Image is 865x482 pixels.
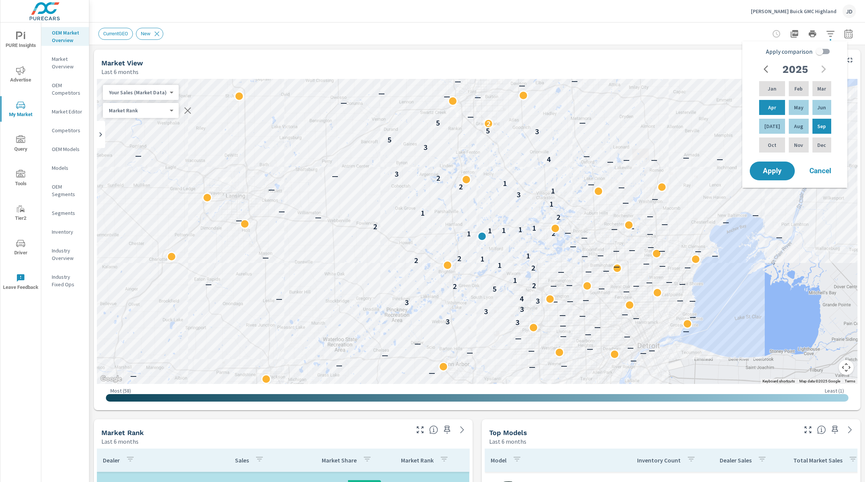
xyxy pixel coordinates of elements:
[817,104,826,111] p: Jun
[768,141,776,149] p: Oct
[556,213,561,222] p: 2
[683,153,689,162] p: —
[488,226,492,235] p: 1
[41,53,89,72] div: Market Overview
[622,310,628,319] p: —
[802,424,814,436] button: Make Fullscreen
[567,296,573,305] p: —
[666,277,672,286] p: —
[787,182,793,191] p: —
[446,317,450,326] p: 3
[651,155,657,164] p: —
[109,107,167,114] p: Market Rank
[531,263,535,272] p: 2
[276,294,282,303] p: —
[603,266,609,275] p: —
[3,101,39,119] span: My Market
[52,209,83,217] p: Segments
[695,246,701,255] p: —
[763,379,795,384] button: Keyboard shortcuts
[529,362,535,371] p: —
[805,168,835,174] span: Cancel
[136,28,163,40] div: New
[429,425,438,434] span: Market Rank shows you how you rank, in terms of sales, to other dealerships in your market. “Mark...
[373,222,377,231] p: 2
[101,59,143,67] h5: Market View
[528,346,535,355] p: —
[268,185,275,194] p: —
[3,135,39,154] span: Query
[793,456,842,464] p: Total Market Sales
[582,251,588,260] p: —
[613,246,619,255] p: —
[817,425,826,434] span: Find the biggest opportunities within your model lineup nationwide. [Source: Market registration ...
[503,179,507,188] p: 1
[646,278,653,287] p: —
[414,256,418,265] p: 2
[662,219,668,228] p: —
[794,85,803,92] p: Feb
[414,339,421,348] p: —
[550,281,557,290] p: —
[101,437,139,446] p: Last 6 months
[467,229,471,238] p: 1
[794,141,803,149] p: Nov
[623,287,630,296] p: —
[647,212,653,221] p: —
[633,313,639,322] p: —
[378,89,385,98] p: —
[52,55,83,70] p: Market Overview
[565,228,571,237] p: —
[587,344,593,353] p: —
[414,424,426,436] button: Make Fullscreen
[798,162,843,180] button: Cancel
[817,141,826,149] p: Dec
[787,26,802,41] button: "Export Report to PDF"
[52,29,83,44] p: OEM Market Overview
[659,261,666,270] p: —
[3,32,39,50] span: PURE Insights
[489,437,526,446] p: Last 6 months
[583,151,590,160] p: —
[526,251,530,260] p: 1
[515,318,520,327] p: 3
[683,326,689,335] p: —
[652,194,658,203] p: —
[630,356,637,365] p: —
[101,429,144,437] h5: Market Rank
[597,251,604,260] p: —
[723,218,729,227] p: —
[41,27,89,46] div: OEM Market Overview
[764,122,780,130] p: [DATE]
[649,346,655,355] p: —
[382,351,388,360] p: —
[493,284,497,293] p: 5
[782,63,808,76] h2: 2025
[825,387,844,394] p: Least ( 1 )
[52,164,83,172] p: Models
[457,254,461,263] p: 2
[336,361,342,370] p: —
[717,154,723,163] p: —
[637,456,681,464] p: Inventory Count
[436,118,440,127] p: 5
[839,360,854,375] button: Map camera controls
[52,228,83,236] p: Inventory
[624,332,630,341] p: —
[453,282,457,291] p: 2
[405,298,409,307] p: 3
[583,295,589,304] p: —
[52,127,83,134] p: Competitors
[475,92,481,101] p: —
[3,66,39,85] span: Advertise
[768,104,776,111] p: Apr
[41,181,89,200] div: OEM Segments
[41,125,89,136] div: Competitors
[588,180,594,189] p: —
[467,348,473,357] p: —
[52,273,83,288] p: Industry Fixed Ops
[844,54,856,66] button: Minimize Widget
[561,361,567,370] p: —
[585,329,591,338] p: —
[689,296,696,305] p: —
